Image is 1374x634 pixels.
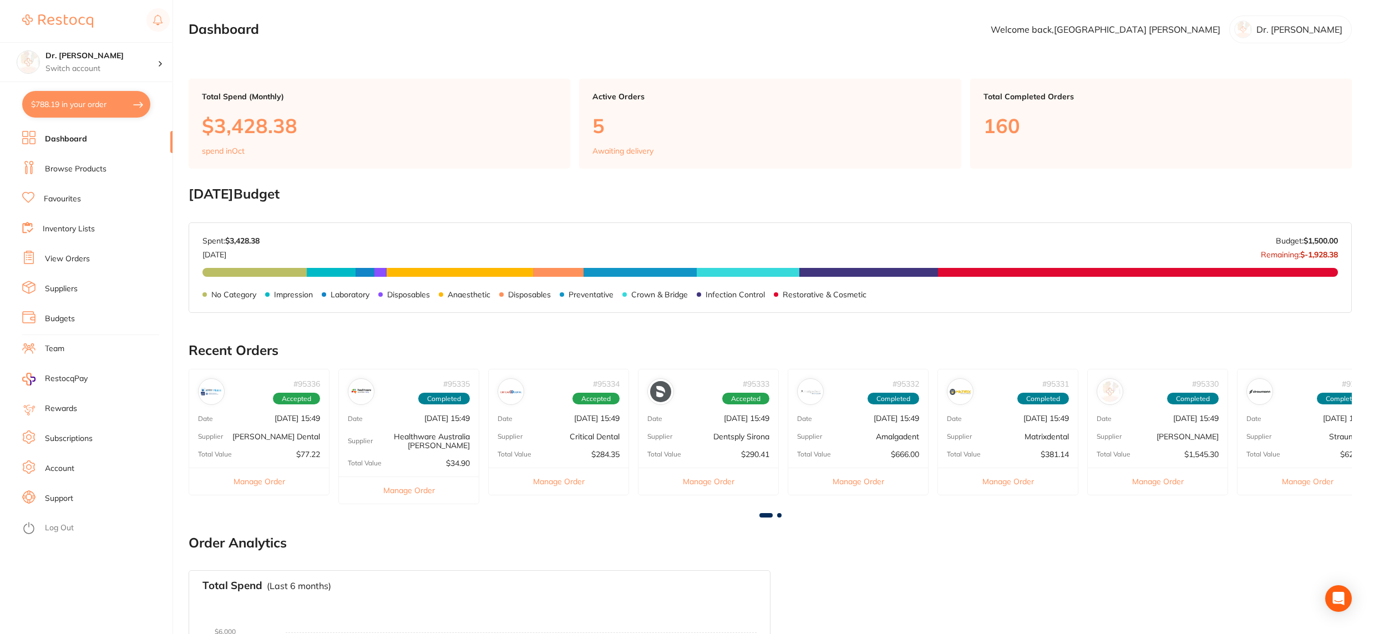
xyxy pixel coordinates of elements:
p: Total Value [198,450,232,458]
p: # 95334 [593,379,620,388]
h2: [DATE] Budget [189,186,1352,202]
p: [DATE] 15:49 [424,414,470,423]
p: [DATE] 15:49 [1173,414,1219,423]
p: Preventative [569,290,614,299]
p: [DATE] [202,246,260,259]
img: Critical Dental [500,381,521,402]
img: Amalgadent [800,381,821,402]
p: [PERSON_NAME] Dental [232,432,320,441]
p: Healthware Australia [PERSON_NAME] [373,432,470,450]
p: Supplier [348,437,373,445]
p: 160 [983,114,1338,137]
p: # 95333 [743,379,769,388]
img: Erskine Dental [201,381,222,402]
p: Date [1097,415,1112,423]
a: Support [45,493,73,504]
p: Disposables [508,290,551,299]
p: Critical Dental [570,432,620,441]
a: RestocqPay [22,373,88,386]
p: Switch account [45,63,158,74]
p: [DATE] 15:49 [574,414,620,423]
p: $34.90 [446,459,470,468]
div: Open Intercom Messenger [1325,585,1352,612]
p: Dr. [PERSON_NAME] [1256,24,1342,34]
p: Date [198,415,213,423]
p: $666.00 [891,450,919,459]
p: Infection Control [706,290,765,299]
p: # 95332 [893,379,919,388]
span: Completed [868,393,919,405]
strong: $1,500.00 [1304,236,1338,246]
p: Crown & Bridge [631,290,688,299]
p: Supplier [1246,433,1271,440]
p: Supplier [198,433,223,440]
p: Date [498,415,513,423]
a: Restocq Logo [22,8,93,34]
span: RestocqPay [45,373,88,384]
p: 5 [592,114,947,137]
p: [DATE] 10:42 [1323,414,1368,423]
p: $284.35 [591,450,620,459]
button: Manage Order [489,468,628,495]
img: Matrixdental [950,381,971,402]
button: Manage Order [638,468,778,495]
p: Supplier [647,433,672,440]
p: [PERSON_NAME] [1157,432,1219,441]
a: View Orders [45,253,90,265]
p: # 95336 [293,379,320,388]
p: Date [1246,415,1261,423]
p: Matrixdental [1025,432,1069,441]
span: Accepted [572,393,620,405]
p: Date [797,415,812,423]
button: Manage Order [339,476,479,504]
p: Restorative & Cosmetic [783,290,866,299]
button: Manage Order [938,468,1078,495]
p: $77.22 [296,450,320,459]
span: Completed [1017,393,1069,405]
p: Total Value [498,450,531,458]
a: Favourites [44,194,81,205]
p: [DATE] 15:49 [1023,414,1069,423]
p: Laboratory [331,290,369,299]
a: Suppliers [45,283,78,295]
p: Budget: [1276,236,1338,245]
span: Completed [1167,393,1219,405]
span: Accepted [722,393,769,405]
a: Total Completed Orders160 [970,79,1352,169]
p: Impression [274,290,313,299]
p: No Category [211,290,256,299]
span: Completed [1317,393,1368,405]
span: Completed [418,393,470,405]
button: $788.19 in your order [22,91,150,118]
p: Total Value [1097,450,1130,458]
a: Dashboard [45,134,87,145]
img: Henry Schein Halas [1099,381,1121,402]
span: Accepted [273,393,320,405]
p: Date [348,415,363,423]
button: Manage Order [788,468,928,495]
h2: Recent Orders [189,343,1352,358]
h2: Order Analytics [189,535,1352,551]
a: Browse Products [45,164,107,175]
p: Amalgadent [876,432,919,441]
p: Total Value [1246,450,1280,458]
a: Budgets [45,313,75,324]
h3: Total Spend [202,580,262,592]
p: Remaining: [1261,246,1338,259]
p: Dentsply Sirona [713,432,769,441]
a: Team [45,343,64,354]
p: $3,428.38 [202,114,557,137]
p: Awaiting delivery [592,146,653,155]
h2: Dashboard [189,22,259,37]
p: Supplier [947,433,972,440]
p: Straumann [1329,432,1368,441]
img: Restocq Logo [22,14,93,28]
a: Rewards [45,403,77,414]
a: Account [45,463,74,474]
p: Total Value [947,450,981,458]
p: [DATE] 15:49 [724,414,769,423]
p: # 95330 [1192,379,1219,388]
strong: $3,428.38 [225,236,260,246]
p: Active Orders [592,92,947,101]
a: Total Spend (Monthly)$3,428.38spend inOct [189,79,570,169]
